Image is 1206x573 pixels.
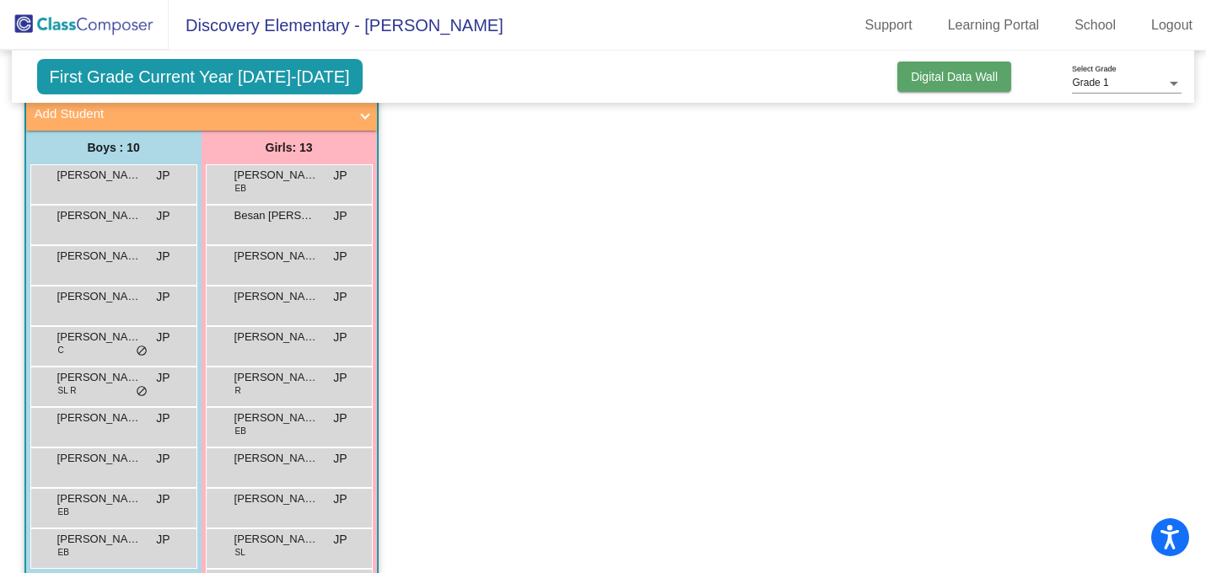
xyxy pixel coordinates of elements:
span: JP [333,531,347,549]
a: Logout [1138,12,1206,39]
span: JP [156,167,170,185]
span: JP [333,288,347,306]
span: JP [156,329,170,346]
span: [PERSON_NAME] [57,450,142,467]
span: JP [156,207,170,225]
span: [PERSON_NAME] [57,329,142,345]
span: JP [333,248,347,265]
span: do_not_disturb_alt [136,385,148,399]
div: Boys : 10 [26,131,202,164]
span: SL R [58,384,77,397]
mat-expansion-panel-header: Add Student [26,97,377,131]
span: [PERSON_NAME] Held [234,369,319,386]
span: EB [58,506,69,518]
span: [PERSON_NAME] [234,490,319,507]
span: Grade 1 [1072,77,1108,88]
a: Support [852,12,926,39]
span: JP [333,329,347,346]
a: School [1061,12,1129,39]
span: [PERSON_NAME] [57,248,142,265]
span: SL [235,546,245,559]
span: [PERSON_NAME] [234,248,319,265]
span: [PERSON_NAME] [57,531,142,548]
button: Digital Data Wall [897,62,1011,92]
span: Discovery Elementary - [PERSON_NAME] [169,12,503,39]
span: JP [156,288,170,306]
a: Learning Portal [934,12,1053,39]
span: JP [333,410,347,427]
div: Girls: 13 [202,131,377,164]
span: Digital Data Wall [911,70,998,83]
span: C [58,344,64,356]
span: JP [333,490,347,508]
mat-panel-title: Add Student [35,104,348,124]
span: [PERSON_NAME] [57,167,142,184]
span: R [235,384,241,397]
span: JP [333,450,347,468]
span: JP [333,207,347,225]
span: [PERSON_NAME] [234,167,319,184]
span: [PERSON_NAME] [234,531,319,548]
span: JP [333,369,347,387]
span: JP [156,450,170,468]
span: EB [58,546,69,559]
span: JP [333,167,347,185]
span: [PERSON_NAME] [57,207,142,224]
span: JP [156,369,170,387]
span: [PERSON_NAME] [57,288,142,305]
span: JP [156,248,170,265]
span: JP [156,490,170,508]
span: [PERSON_NAME] [57,490,142,507]
span: [PERSON_NAME] [57,369,142,386]
span: JP [156,531,170,549]
span: do_not_disturb_alt [136,345,148,358]
span: EB [235,425,246,437]
span: [PERSON_NAME] [57,410,142,426]
span: EB [235,182,246,195]
span: [PERSON_NAME] [234,450,319,467]
span: [PERSON_NAME] [234,410,319,426]
span: Besan [PERSON_NAME] [234,207,319,224]
span: [PERSON_NAME] [234,288,319,305]
span: [PERSON_NAME] [234,329,319,345]
span: JP [156,410,170,427]
span: First Grade Current Year [DATE]-[DATE] [37,59,363,94]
